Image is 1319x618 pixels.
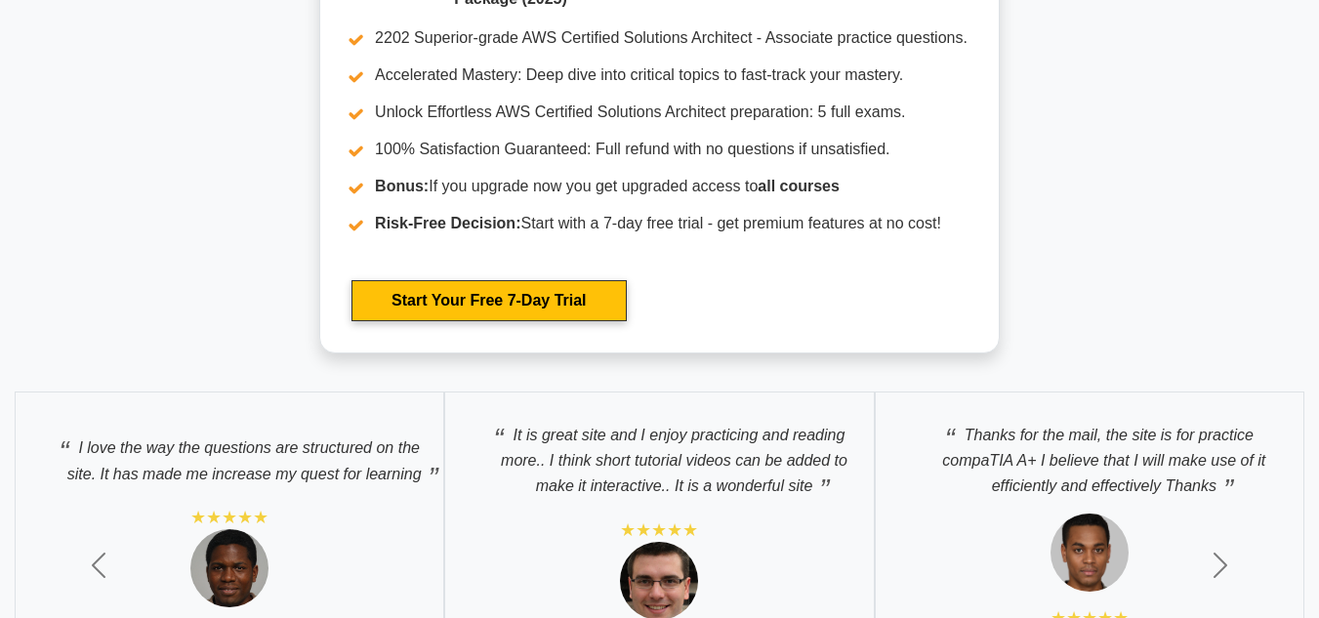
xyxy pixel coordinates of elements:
[465,412,853,499] p: It is great site and I enjoy practicing and reading more.. I think short tutorial videos can be a...
[895,412,1284,499] p: Thanks for the mail, the site is for practice compaTIA A+ I believe that I will make use of it ef...
[620,518,698,542] div: ★★★★★
[35,425,424,486] p: I love the way the questions are structured on the site. It has made me increase my quest for lea...
[190,506,268,529] div: ★★★★★
[190,529,268,607] img: Testimonial 1
[1051,514,1129,592] img: Testimonial 1
[351,280,626,321] a: Start Your Free 7-Day Trial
